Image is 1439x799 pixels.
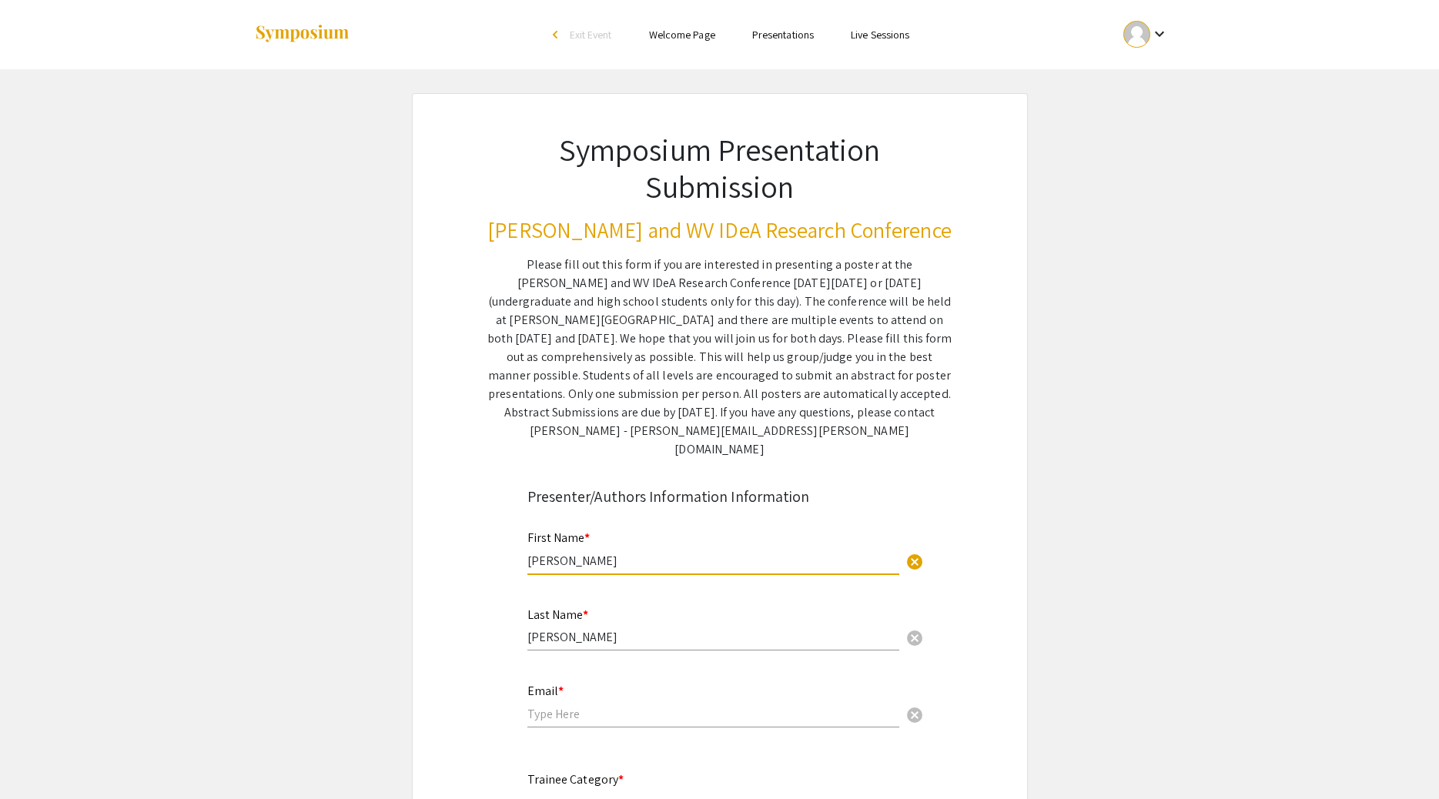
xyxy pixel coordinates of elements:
button: Clear [899,622,930,653]
h1: Symposium Presentation Submission [487,131,952,205]
button: Expand account dropdown [1107,17,1185,52]
input: Type Here [527,706,899,722]
span: cancel [905,629,924,647]
span: cancel [905,553,924,571]
div: Please fill out this form if you are interested in presenting a poster at the [PERSON_NAME] and W... [487,256,952,459]
mat-icon: Expand account dropdown [1150,25,1169,43]
div: Presenter/Authors Information Information [527,485,912,508]
a: Live Sessions [851,28,909,42]
iframe: Chat [12,730,65,787]
h3: [PERSON_NAME] and WV IDeA Research Conference [487,217,952,243]
a: Welcome Page [649,28,715,42]
mat-label: Trainee Category [527,771,624,787]
a: Presentations [752,28,814,42]
button: Clear [899,545,930,576]
input: Type Here [527,629,899,645]
mat-label: Email [527,683,564,699]
mat-label: First Name [527,530,590,546]
span: Exit Event [570,28,612,42]
img: Symposium by ForagerOne [254,24,350,45]
input: Type Here [527,553,899,569]
mat-label: Last Name [527,607,588,623]
span: cancel [905,706,924,724]
div: arrow_back_ios [553,30,562,39]
button: Clear [899,699,930,730]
